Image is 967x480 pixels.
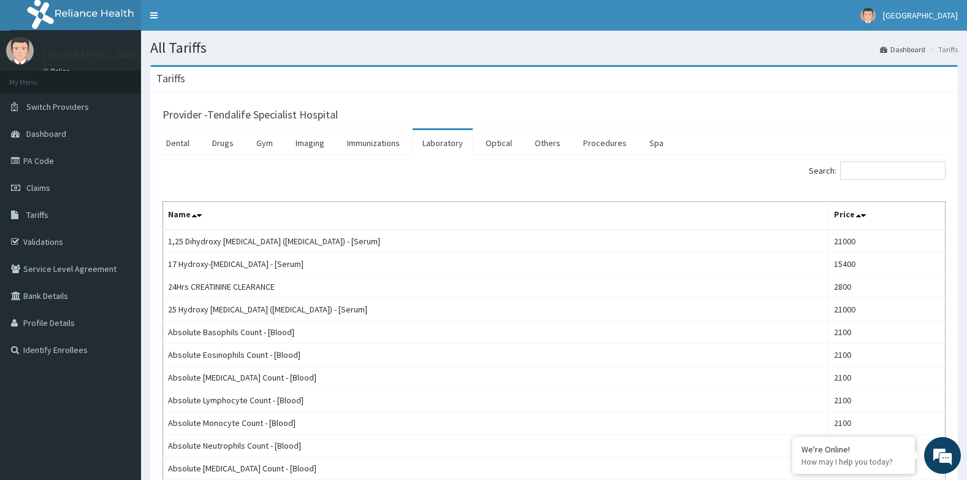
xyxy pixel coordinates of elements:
span: [GEOGRAPHIC_DATA] [883,10,958,21]
td: Absolute Lymphocyte Count - [Blood] [163,389,829,412]
div: We're Online! [801,444,906,455]
li: Tariffs [927,44,958,55]
td: 17 Hydroxy-[MEDICAL_DATA] - [Serum] [163,253,829,276]
img: User Image [860,8,876,23]
textarea: Type your message and hit 'Enter' [6,335,234,378]
img: User Image [6,37,34,64]
td: 21000 [828,298,945,321]
span: Claims [26,182,50,193]
td: Absolute Neutrophils Count - [Blood] [163,435,829,457]
td: 25 Hydroxy [MEDICAL_DATA] ([MEDICAL_DATA]) - [Serum] [163,298,829,321]
a: Spa [640,130,673,156]
a: Laboratory [413,130,473,156]
td: Absolute [MEDICAL_DATA] Count - [Blood] [163,457,829,480]
div: Chat with us now [64,69,206,85]
a: Gym [247,130,283,156]
td: 24Hrs CREATININE CLEARANCE [163,276,829,298]
td: Absolute Basophils Count - [Blood] [163,321,829,344]
span: Switch Providers [26,101,89,112]
td: 2100 [828,344,945,366]
td: 2100 [828,366,945,389]
a: Optical [476,130,522,156]
input: Search: [840,161,946,180]
a: Procedures [573,130,636,156]
p: [GEOGRAPHIC_DATA] [43,50,144,61]
h3: Tariffs [156,73,185,84]
td: 21000 [828,230,945,253]
a: Imaging [286,130,334,156]
td: 1,25 Dihydroxy [MEDICAL_DATA] ([MEDICAL_DATA]) - [Serum] [163,230,829,253]
span: Tariffs [26,209,48,220]
a: Immunizations [337,130,410,156]
td: 2100 [828,435,945,457]
td: Absolute Eosinophils Count - [Blood] [163,344,829,366]
span: Dashboard [26,128,66,139]
th: Price [828,202,945,230]
span: We're online! [71,155,169,279]
p: How may I help you today? [801,457,906,467]
a: Others [525,130,570,156]
img: d_794563401_company_1708531726252_794563401 [23,61,50,92]
td: 2100 [828,389,945,412]
label: Search: [809,161,946,180]
h1: All Tariffs [150,40,958,56]
td: 2100 [828,412,945,435]
h3: Provider - Tendalife Specialist Hospital [162,109,338,120]
td: Absolute [MEDICAL_DATA] Count - [Blood] [163,366,829,389]
a: Online [43,67,72,75]
th: Name [163,202,829,230]
td: 2100 [828,321,945,344]
a: Dashboard [880,44,925,55]
a: Dental [156,130,199,156]
td: Absolute Monocyte Count - [Blood] [163,412,829,435]
td: 2800 [828,276,945,298]
div: Minimize live chat window [201,6,231,36]
a: Drugs [202,130,243,156]
td: 15400 [828,253,945,276]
